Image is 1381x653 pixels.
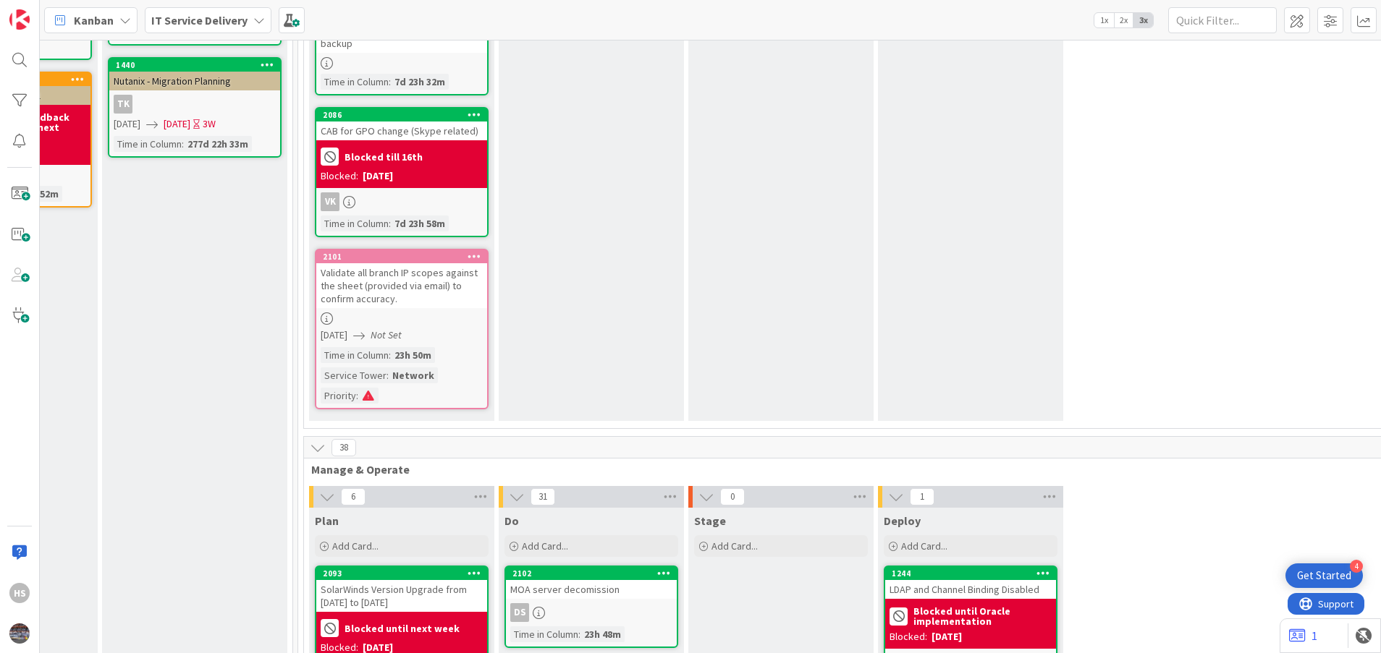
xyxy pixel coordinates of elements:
[387,367,389,383] span: :
[901,539,947,552] span: Add Card...
[321,347,389,363] div: Time in Column
[1289,627,1317,644] a: 1
[506,567,677,580] div: 2102
[1297,568,1351,583] div: Get Started
[522,539,568,552] span: Add Card...
[164,116,190,132] span: [DATE]
[151,13,248,27] b: IT Service Delivery
[892,568,1056,579] div: 1244
[30,2,66,20] span: Support
[371,328,402,341] i: Not Set
[391,215,449,231] div: 7d 23h 58m
[389,74,391,90] span: :
[506,580,677,599] div: MOA server decomission
[389,347,391,363] span: :
[341,488,366,505] span: 6
[109,95,280,114] div: TK
[321,74,389,90] div: Time in Column
[356,388,358,404] span: :
[910,488,934,505] span: 1
[316,121,487,140] div: CAB for GPO change (Skype related)
[109,59,280,72] div: 1440
[74,12,114,29] span: Kanban
[504,513,519,528] span: Do
[116,60,280,70] div: 1440
[1168,7,1277,33] input: Quick Filter...
[316,263,487,308] div: Validate all branch IP scopes against the sheet (provided via email) to confirm accuracy.
[316,250,487,308] div: 2101Validate all branch IP scopes against the sheet (provided via email) to confirm accuracy.
[9,9,30,30] img: Visit kanbanzone.com
[316,567,487,612] div: 2093SolarWinds Version Upgrade from [DATE] to [DATE]
[114,95,132,114] div: TK
[316,250,487,263] div: 2101
[1285,563,1363,588] div: Open Get Started checklist, remaining modules: 4
[323,252,487,262] div: 2101
[694,513,726,528] span: Stage
[363,168,393,184] div: [DATE]
[1114,13,1133,27] span: 2x
[109,72,280,90] div: Nutanix - Migration Planning
[109,59,280,90] div: 1440Nutanix - Migration Planning
[578,626,580,642] span: :
[932,629,962,644] div: [DATE]
[345,152,423,162] b: Blocked till 16th
[321,215,389,231] div: Time in Column
[316,192,487,211] div: VK
[391,347,435,363] div: 23h 50m
[323,110,487,120] div: 2086
[316,580,487,612] div: SolarWinds Version Upgrade from [DATE] to [DATE]
[316,108,487,121] div: 2086
[316,108,487,140] div: 2086CAB for GPO change (Skype related)
[1094,13,1114,27] span: 1x
[323,568,487,579] div: 2093
[510,626,578,642] div: Time in Column
[321,192,339,211] div: VK
[389,367,438,383] div: Network
[332,539,379,552] span: Add Card...
[316,567,487,580] div: 2093
[9,623,30,644] img: avatar
[182,136,184,152] span: :
[720,488,745,505] span: 0
[510,603,529,622] div: DS
[1350,560,1363,573] div: 4
[203,116,216,132] div: 3W
[321,328,347,343] span: [DATE]
[913,606,1052,626] b: Blocked until Oracle implementation
[885,567,1056,599] div: 1244LDAP and Channel Binding Disabled
[184,136,252,152] div: 277d 22h 33m
[345,623,460,633] b: Blocked until next week
[114,136,182,152] div: Time in Column
[506,603,677,622] div: DS
[321,168,358,184] div: Blocked:
[506,567,677,599] div: 2102MOA server decomission
[9,583,30,603] div: HS
[711,539,758,552] span: Add Card...
[512,568,677,579] div: 2102
[885,580,1056,599] div: LDAP and Channel Binding Disabled
[1133,13,1153,27] span: 3x
[315,513,339,528] span: Plan
[580,626,625,642] div: 23h 48m
[391,74,449,90] div: 7d 23h 32m
[331,439,356,456] span: 38
[114,116,140,132] span: [DATE]
[531,488,555,505] span: 31
[321,367,387,383] div: Service Tower
[389,215,391,231] span: :
[890,629,927,644] div: Blocked:
[885,567,1056,580] div: 1244
[321,388,356,404] div: Priority
[884,513,921,528] span: Deploy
